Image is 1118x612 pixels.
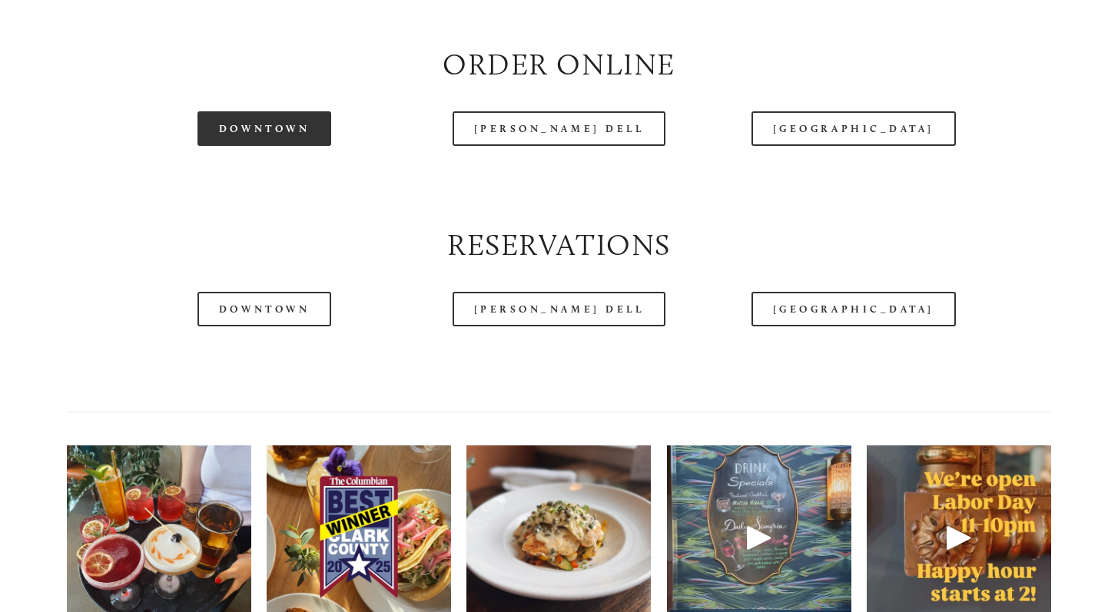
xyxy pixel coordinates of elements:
a: [PERSON_NAME] Dell [453,111,666,146]
a: Downtown [197,111,331,146]
a: [GEOGRAPHIC_DATA] [751,111,956,146]
a: [GEOGRAPHIC_DATA] [751,292,956,326]
h2: Reservations [67,224,1050,266]
a: Downtown [197,292,331,326]
a: [PERSON_NAME] Dell [453,292,666,326]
